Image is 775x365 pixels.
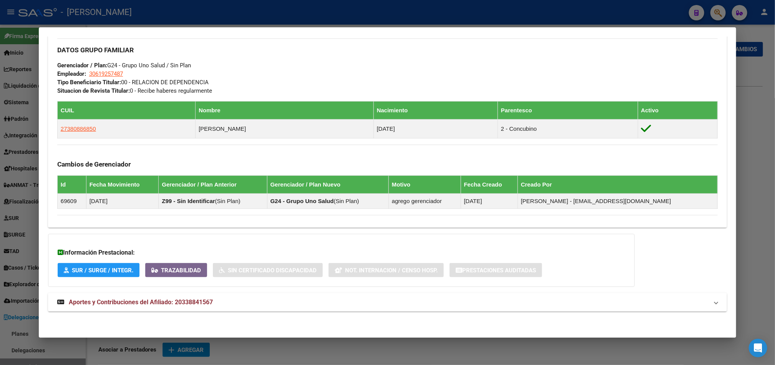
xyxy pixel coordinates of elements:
[159,193,267,208] td: ( )
[89,70,123,77] span: 30619257487
[388,175,461,193] th: Motivo
[498,119,638,138] td: 2 - Concubino
[749,339,767,357] div: Open Intercom Messenger
[228,267,317,274] span: Sin Certificado Discapacidad
[57,87,212,94] span: 0 - Recibe haberes regularmente
[329,263,444,277] button: Not. Internacion / Censo Hosp.
[86,193,159,208] td: [DATE]
[267,193,388,208] td: ( )
[196,119,374,138] td: [PERSON_NAME]
[57,160,718,168] h3: Cambios de Gerenciador
[196,101,374,119] th: Nombre
[638,101,718,119] th: Activo
[213,263,323,277] button: Sin Certificado Discapacidad
[461,175,518,193] th: Fecha Creado
[159,175,267,193] th: Gerenciador / Plan Anterior
[58,263,139,277] button: SUR / SURGE / INTEGR.
[69,298,213,306] span: Aportes y Contribuciones del Afiliado: 20338841567
[162,198,215,204] strong: Z99 - Sin Identificar
[373,119,498,138] td: [DATE]
[450,263,542,277] button: Prestaciones Auditadas
[461,193,518,208] td: [DATE]
[336,198,357,204] span: Sin Plan
[57,101,195,119] th: CUIL
[57,46,718,54] h3: DATOS GRUPO FAMILIAR
[57,70,86,77] strong: Empleador:
[57,175,86,193] th: Id
[72,267,133,274] span: SUR / SURGE / INTEGR.
[61,125,96,132] span: 27380886850
[57,193,86,208] td: 69609
[48,293,727,312] mat-expansion-panel-header: Aportes y Contribuciones del Afiliado: 20338841567
[388,193,461,208] td: agrego gerenciador
[518,175,717,193] th: Creado Por
[57,62,191,69] span: G24 - Grupo Uno Salud / Sin Plan
[518,193,717,208] td: [PERSON_NAME] - [EMAIL_ADDRESS][DOMAIN_NAME]
[373,101,498,119] th: Nacimiento
[217,198,239,204] span: Sin Plan
[57,62,107,69] strong: Gerenciador / Plan:
[57,79,121,86] strong: Tipo Beneficiario Titular:
[58,248,625,257] h3: Información Prestacional:
[462,267,536,274] span: Prestaciones Auditadas
[345,267,438,274] span: Not. Internacion / Censo Hosp.
[57,79,209,86] span: 00 - RELACION DE DEPENDENCIA
[145,263,207,277] button: Trazabilidad
[57,87,130,94] strong: Situacion de Revista Titular:
[267,175,388,193] th: Gerenciador / Plan Nuevo
[498,101,638,119] th: Parentesco
[271,198,334,204] strong: G24 - Grupo Uno Salud
[86,175,159,193] th: Fecha Movimiento
[161,267,201,274] span: Trazabilidad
